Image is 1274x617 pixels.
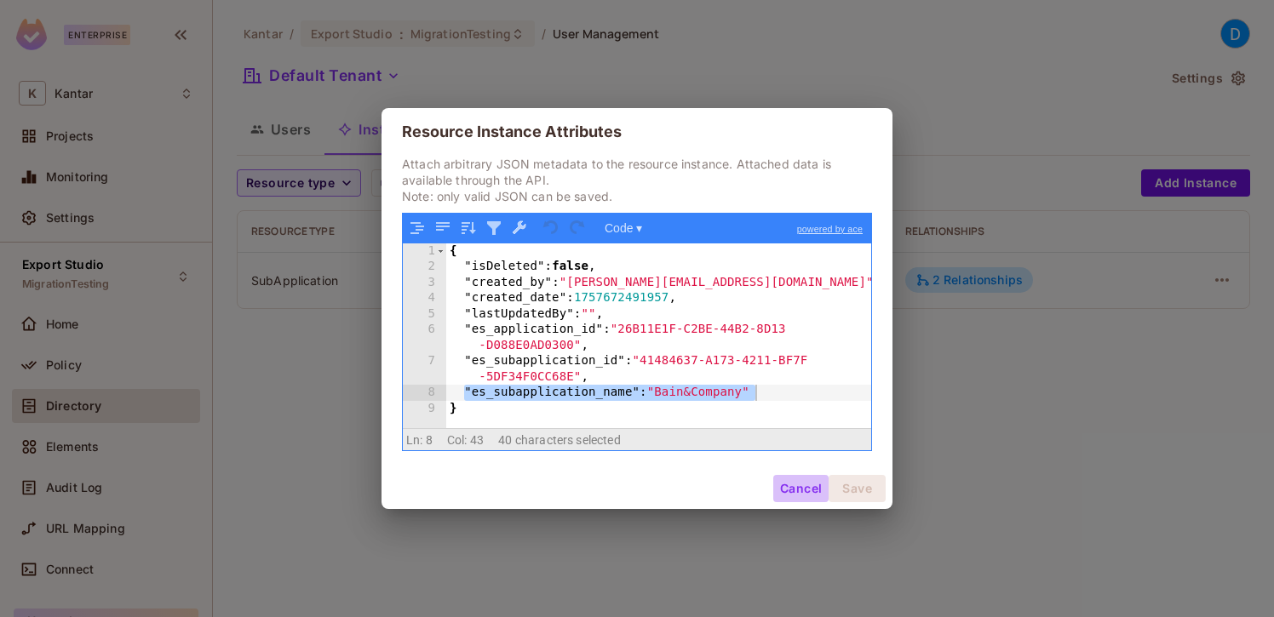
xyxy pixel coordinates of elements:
[483,217,505,239] button: Filter, sort, or transform contents
[789,214,871,244] a: powered by ace
[403,385,446,401] div: 8
[829,475,886,502] button: Save
[403,353,446,385] div: 7
[403,322,446,353] div: 6
[515,433,621,447] span: characters selected
[566,217,588,239] button: Redo (Ctrl+Shift+Z)
[432,217,454,239] button: Compact JSON data, remove all whitespaces (Ctrl+Shift+I)
[406,433,422,447] span: Ln:
[470,433,484,447] span: 43
[508,217,531,239] button: Repair JSON: fix quotes and escape characters, remove comments and JSONP notation, turn JavaScrip...
[599,217,648,239] button: Code ▾
[426,433,433,447] span: 8
[773,475,829,502] button: Cancel
[382,108,892,156] h2: Resource Instance Attributes
[406,217,428,239] button: Format JSON data, with proper indentation and line feeds (Ctrl+I)
[457,217,479,239] button: Sort contents
[402,156,872,204] p: Attach arbitrary JSON metadata to the resource instance. Attached data is available through the A...
[403,275,446,291] div: 3
[403,259,446,275] div: 2
[403,306,446,323] div: 5
[541,217,563,239] button: Undo last action (Ctrl+Z)
[403,243,446,260] div: 1
[447,433,468,447] span: Col:
[403,401,446,417] div: 9
[403,290,446,306] div: 4
[498,433,512,447] span: 40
